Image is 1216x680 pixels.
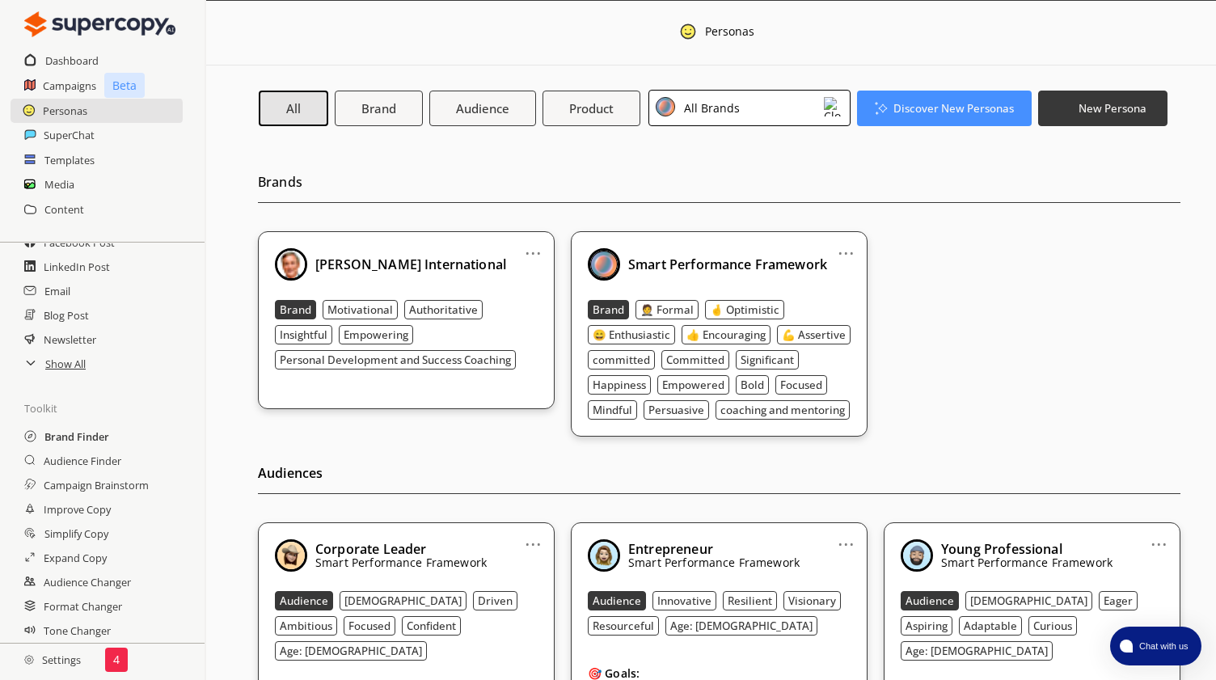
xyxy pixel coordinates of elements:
[657,593,711,608] b: Innovative
[473,591,517,610] button: Driven
[593,378,646,392] b: Happiness
[777,325,851,344] button: 💪 Assertive
[315,556,487,569] p: Smart Performance Framework
[893,101,1014,116] b: Discover New Personas
[838,531,855,544] a: ...
[45,352,86,376] a: Show All
[901,641,1053,661] button: Age: [DEMOGRAPHIC_DATA]
[275,539,307,572] img: Close
[315,256,506,273] b: [PERSON_NAME] International
[736,375,769,395] button: Bold
[644,400,709,420] button: Persuasive
[656,97,675,116] img: Close
[44,327,96,352] a: Newsletter
[741,378,764,392] b: Bold
[344,327,408,342] b: Empowering
[648,403,704,417] b: Persuasive
[407,619,456,633] b: Confident
[44,255,110,279] a: LinkedIn Post
[409,302,478,317] b: Authoritative
[640,302,694,317] b: 🤵 Formal
[275,591,333,610] button: Audience
[43,74,96,98] a: Campaigns
[1104,593,1133,608] b: Eager
[543,91,640,126] button: Product
[705,300,784,319] button: 🤞 Optimistic
[775,375,827,395] button: Focused
[588,616,659,636] button: Resourceful
[788,593,836,608] b: Visionary
[593,302,624,317] b: Brand
[280,302,311,317] b: Brand
[44,473,149,497] a: Campaign Brainstorm
[588,539,620,572] img: Close
[275,641,427,661] button: Age: [DEMOGRAPHIC_DATA]
[43,99,87,123] h2: Personas
[44,497,111,522] h2: Improve Copy
[44,197,84,222] h2: Content
[280,353,511,367] b: Personal Development and Success Coaching
[593,327,670,342] b: 😄 Enthusiastic
[275,350,516,370] button: Personal Development and Success Coaching
[670,619,813,633] b: Age: [DEMOGRAPHIC_DATA]
[44,279,70,303] a: Email
[335,91,423,126] button: Brand
[1110,627,1201,665] button: atlas-launcher
[44,172,74,196] h2: Media
[275,325,332,344] button: Insightful
[569,100,614,116] b: Product
[44,148,95,172] a: Templates
[941,556,1113,569] p: Smart Performance Framework
[44,522,108,546] h2: Simplify Copy
[275,616,337,636] button: Ambitious
[286,100,301,116] b: All
[652,591,716,610] button: Innovative
[716,400,850,420] button: coaching and mentoring
[1151,531,1167,544] a: ...
[44,424,109,449] a: Brand Finder
[275,300,316,319] button: Brand
[657,375,729,395] button: Empowered
[857,91,1032,126] button: Discover New Personas
[402,616,461,636] button: Confident
[906,593,954,608] b: Audience
[478,593,513,608] b: Driven
[679,23,697,40] img: Close
[588,325,675,344] button: 😄 Enthusiastic
[275,248,307,281] img: Close
[344,616,395,636] button: Focused
[665,616,817,636] button: Age: [DEMOGRAPHIC_DATA]
[44,594,122,619] a: Format Changer
[901,616,952,636] button: Aspiring
[24,655,34,665] img: Close
[258,170,1180,203] h2: Brands
[965,591,1092,610] button: [DEMOGRAPHIC_DATA]
[710,302,779,317] b: 🤞 Optimistic
[588,375,651,395] button: Happiness
[780,378,822,392] b: Focused
[741,353,794,367] b: Significant
[588,248,620,281] img: Close
[588,300,629,319] button: Brand
[682,325,771,344] button: 👍 Encouraging
[824,97,843,116] img: Close
[44,449,121,473] a: Audience Finder
[113,653,120,666] p: 4
[901,591,959,610] button: Audience
[906,644,1048,658] b: Age: [DEMOGRAPHIC_DATA]
[1033,619,1072,633] b: Curious
[593,593,641,608] b: Audience
[705,25,754,43] div: Personas
[361,100,396,116] b: Brand
[44,123,95,147] a: SuperChat
[593,619,654,633] b: Resourceful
